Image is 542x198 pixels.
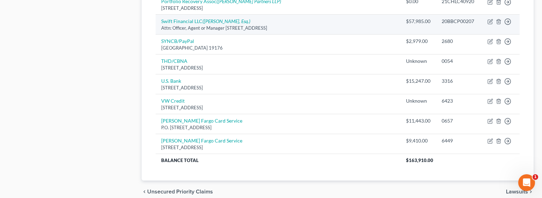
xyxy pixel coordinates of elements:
div: $11,443.00 [406,117,430,124]
div: Unknown [406,58,430,65]
a: THD/CBNA [161,58,187,64]
button: chevron_left Unsecured Priority Claims [142,189,213,195]
div: [STREET_ADDRESS] [161,5,395,12]
iframe: Intercom live chat [518,174,535,191]
div: 0054 [442,58,476,65]
div: 20BBCP00207 [442,18,476,25]
div: [GEOGRAPHIC_DATA] 19176 [161,45,395,51]
div: [STREET_ADDRESS] [161,144,395,151]
div: 3316 [442,78,476,85]
div: $2,979.00 [406,38,430,45]
span: Unsecured Priority Claims [147,189,213,195]
div: [STREET_ADDRESS] [161,104,395,111]
a: Swift Financial LLC([PERSON_NAME], Esq.) [161,18,250,24]
div: [STREET_ADDRESS] [161,85,395,91]
a: [PERSON_NAME] Fargo Card Service [161,138,242,144]
div: 6449 [442,137,476,144]
div: $57,985.00 [406,18,430,25]
span: 1 [533,174,538,180]
div: 2680 [442,38,476,45]
div: Unknown [406,97,430,104]
div: [STREET_ADDRESS] [161,65,395,71]
div: 0657 [442,117,476,124]
i: chevron_left [142,189,147,195]
span: $163,910.00 [406,157,433,163]
a: [PERSON_NAME] Fargo Card Service [161,118,242,124]
i: ([PERSON_NAME], Esq.) [202,18,250,24]
th: Balance Total [156,154,400,167]
button: Lawsuits chevron_right [506,189,534,195]
a: U.S. Bank [161,78,181,84]
i: chevron_right [528,189,534,195]
a: SYNCB/PayPal [161,38,194,44]
a: VW Credit [161,98,185,104]
div: 6423 [442,97,476,104]
div: $9,410.00 [406,137,430,144]
div: $15,247.00 [406,78,430,85]
span: Lawsuits [506,189,528,195]
div: Attn: Officer, Agent or Manager [STREET_ADDRESS] [161,25,395,31]
div: P.O. [STREET_ADDRESS] [161,124,395,131]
